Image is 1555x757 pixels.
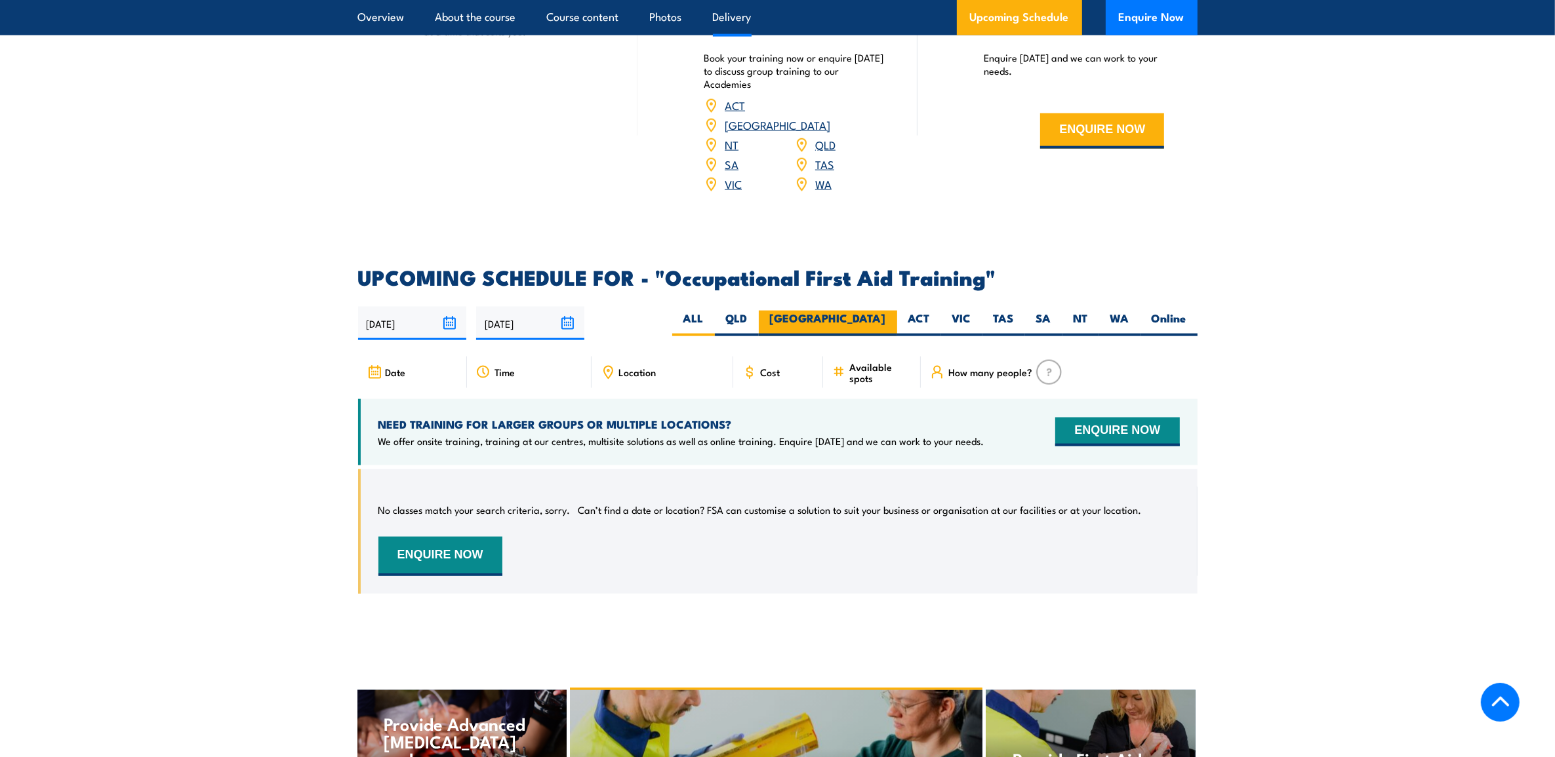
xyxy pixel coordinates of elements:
[358,307,466,340] input: From date
[1099,311,1141,336] label: WA
[761,366,780,378] span: Cost
[815,176,832,191] a: WA
[725,97,745,113] a: ACT
[378,503,571,516] p: No classes match your search criteria, sorry.
[759,311,897,336] label: [GEOGRAPHIC_DATA]
[495,366,515,378] span: Time
[1055,417,1179,446] button: ENQUIRE NOW
[725,117,830,132] a: [GEOGRAPHIC_DATA]
[725,136,738,152] a: NT
[672,311,715,336] label: ALL
[704,51,885,90] p: Book your training now or enquire [DATE] to discuss group training to our Academies
[815,136,836,152] a: QLD
[982,311,1025,336] label: TAS
[941,311,982,336] label: VIC
[378,537,502,576] button: ENQUIRE NOW
[849,361,912,383] span: Available spots
[897,311,941,336] label: ACT
[948,366,1032,378] span: How many people?
[815,156,834,172] a: TAS
[725,176,742,191] a: VIC
[715,311,759,336] label: QLD
[378,435,984,448] p: We offer onsite training, training at our centres, multisite solutions as well as online training...
[1062,311,1099,336] label: NT
[1141,311,1198,336] label: Online
[358,267,1198,286] h2: UPCOMING SCHEDULE FOR - "Occupational First Aid Training"
[1040,113,1164,149] button: ENQUIRE NOW
[386,366,406,378] span: Date
[578,503,1142,516] p: Can’t find a date or location? FSA can customise a solution to suit your business or organisation...
[725,156,738,172] a: SA
[476,307,584,340] input: To date
[619,366,656,378] span: Location
[378,417,984,431] h4: NEED TRAINING FOR LARGER GROUPS OR MULTIPLE LOCATIONS?
[984,51,1165,77] p: Enquire [DATE] and we can work to your needs.
[1025,311,1062,336] label: SA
